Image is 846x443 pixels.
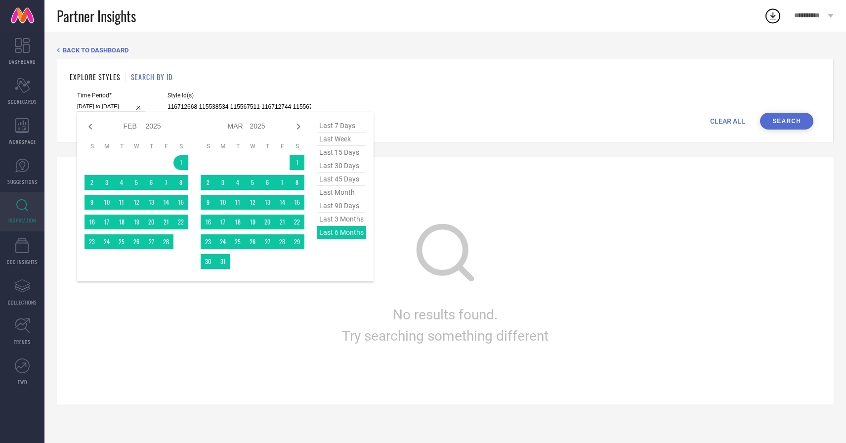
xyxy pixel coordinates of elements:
span: last 45 days [317,173,366,186]
td: Wed Feb 12 2025 [129,195,144,210]
td: Wed Mar 05 2025 [245,175,260,190]
span: last 3 months [317,213,366,226]
span: CDC INSIGHTS [7,258,38,266]
span: SCORECARDS [8,98,37,105]
td: Mon Feb 10 2025 [99,195,114,210]
td: Sun Mar 16 2025 [201,215,215,229]
span: last 15 days [317,146,366,159]
td: Sun Mar 23 2025 [201,234,215,249]
td: Tue Mar 25 2025 [230,234,245,249]
td: Mon Mar 03 2025 [215,175,230,190]
th: Monday [99,142,114,150]
th: Saturday [173,142,188,150]
span: No results found. [393,307,498,323]
span: WORKSPACE [9,138,36,145]
td: Thu Mar 27 2025 [260,234,275,249]
td: Sat Feb 22 2025 [173,215,188,229]
td: Sat Feb 08 2025 [173,175,188,190]
td: Wed Mar 26 2025 [245,234,260,249]
td: Sat Mar 15 2025 [290,195,304,210]
th: Friday [159,142,173,150]
span: INSPIRATION [8,217,36,224]
td: Wed Feb 05 2025 [129,175,144,190]
div: Open download list [764,7,782,25]
span: TRENDS [14,338,31,346]
td: Wed Feb 19 2025 [129,215,144,229]
span: SUGGESTIONS [7,178,38,185]
td: Sun Feb 02 2025 [85,175,99,190]
td: Tue Feb 18 2025 [114,215,129,229]
th: Tuesday [114,142,129,150]
input: Enter comma separated style ids e.g. 12345, 67890 [168,101,311,113]
td: Fri Mar 14 2025 [275,195,290,210]
td: Fri Mar 28 2025 [275,234,290,249]
span: last 30 days [317,159,366,173]
td: Mon Mar 10 2025 [215,195,230,210]
input: Select time period [77,101,145,112]
td: Mon Feb 17 2025 [99,215,114,229]
td: Tue Mar 04 2025 [230,175,245,190]
td: Sat Feb 01 2025 [173,155,188,170]
td: Wed Mar 19 2025 [245,215,260,229]
h1: EXPLORE STYLES [70,72,121,82]
td: Fri Mar 21 2025 [275,215,290,229]
th: Thursday [260,142,275,150]
span: last 90 days [317,199,366,213]
td: Sun Mar 02 2025 [201,175,215,190]
span: DASHBOARD [9,58,36,65]
td: Fri Mar 07 2025 [275,175,290,190]
td: Wed Feb 26 2025 [129,234,144,249]
th: Wednesday [129,142,144,150]
td: Sat Feb 15 2025 [173,195,188,210]
td: Fri Feb 14 2025 [159,195,173,210]
td: Sun Mar 09 2025 [201,195,215,210]
span: Partner Insights [57,6,136,26]
th: Saturday [290,142,304,150]
td: Sat Mar 22 2025 [290,215,304,229]
th: Thursday [144,142,159,150]
td: Thu Mar 06 2025 [260,175,275,190]
td: Thu Mar 13 2025 [260,195,275,210]
td: Thu Feb 13 2025 [144,195,159,210]
div: Next month [293,121,304,133]
td: Thu Feb 20 2025 [144,215,159,229]
td: Thu Feb 06 2025 [144,175,159,190]
th: Tuesday [230,142,245,150]
td: Thu Feb 27 2025 [144,234,159,249]
span: CLEAR ALL [710,117,745,125]
button: Search [760,113,813,130]
span: Time Period* [77,92,145,99]
span: last 7 days [317,119,366,133]
h1: SEARCH BY ID [131,72,172,82]
td: Mon Mar 17 2025 [215,215,230,229]
td: Mon Mar 24 2025 [215,234,230,249]
div: Back TO Dashboard [57,46,834,54]
td: Sun Feb 23 2025 [85,234,99,249]
td: Thu Mar 20 2025 [260,215,275,229]
span: last week [317,133,366,146]
span: Style Id(s) [168,92,311,99]
td: Sat Mar 29 2025 [290,234,304,249]
td: Fri Feb 28 2025 [159,234,173,249]
div: Previous month [85,121,96,133]
td: Sun Mar 30 2025 [201,254,215,269]
span: Try searching something different [342,328,549,344]
span: last month [317,186,366,199]
td: Tue Feb 04 2025 [114,175,129,190]
span: BACK TO DASHBOARD [63,46,128,54]
td: Mon Feb 03 2025 [99,175,114,190]
td: Tue Feb 11 2025 [114,195,129,210]
th: Wednesday [245,142,260,150]
td: Tue Mar 11 2025 [230,195,245,210]
th: Monday [215,142,230,150]
td: Mon Mar 31 2025 [215,254,230,269]
th: Sunday [85,142,99,150]
th: Sunday [201,142,215,150]
td: Fri Feb 21 2025 [159,215,173,229]
span: FWD [18,378,27,386]
td: Mon Feb 24 2025 [99,234,114,249]
th: Friday [275,142,290,150]
td: Sat Mar 01 2025 [290,155,304,170]
td: Wed Mar 12 2025 [245,195,260,210]
td: Tue Mar 18 2025 [230,215,245,229]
